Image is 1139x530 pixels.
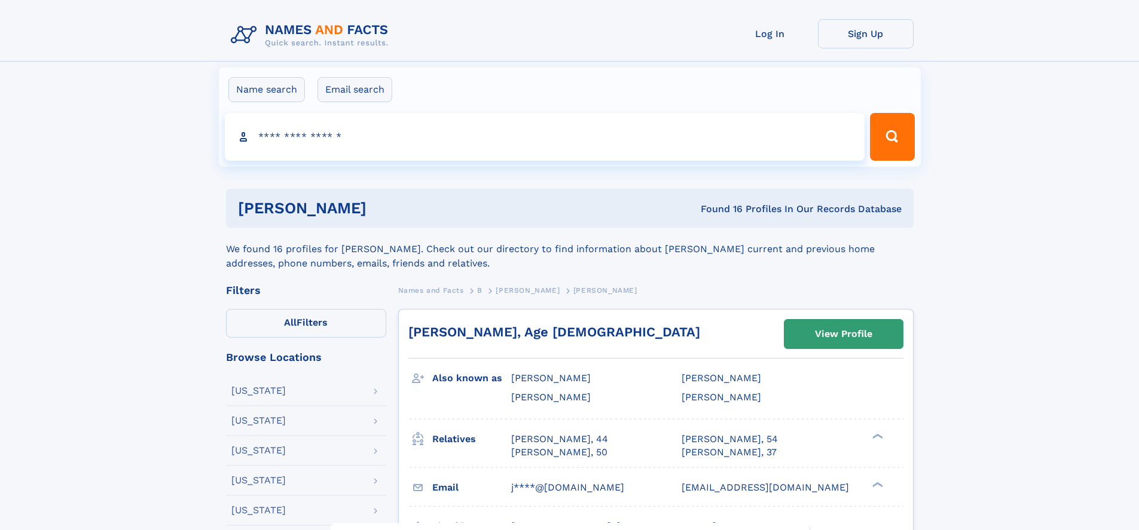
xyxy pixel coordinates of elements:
[225,113,865,161] input: search input
[231,416,286,425] div: [US_STATE]
[511,372,591,384] span: [PERSON_NAME]
[432,477,511,498] h3: Email
[722,19,818,48] a: Log In
[869,480,884,488] div: ❯
[226,228,914,271] div: We found 16 profiles for [PERSON_NAME]. Check out our directory to find information about [PERSON...
[573,286,637,295] span: [PERSON_NAME]
[226,309,386,338] label: Filters
[511,391,591,403] span: [PERSON_NAME]
[818,19,914,48] a: Sign Up
[226,19,398,51] img: Logo Names and Facts
[432,429,511,449] h3: Relatives
[238,201,534,216] h1: [PERSON_NAME]
[477,283,483,298] a: B
[226,285,386,296] div: Filters
[682,391,761,403] span: [PERSON_NAME]
[533,203,902,216] div: Found 16 Profiles In Our Records Database
[284,317,297,328] span: All
[869,432,884,440] div: ❯
[496,283,560,298] a: [PERSON_NAME]
[231,506,286,515] div: [US_STATE]
[398,283,464,298] a: Names and Facts
[477,286,483,295] span: B
[231,386,286,396] div: [US_STATE]
[784,320,903,348] a: View Profile
[408,324,700,339] a: [PERSON_NAME], Age [DEMOGRAPHIC_DATA]
[511,446,607,459] a: [PERSON_NAME], 50
[682,482,849,493] span: [EMAIL_ADDRESS][DOMAIN_NAME]
[226,352,386,363] div: Browse Locations
[496,286,560,295] span: [PERSON_NAME]
[682,433,778,446] a: [PERSON_NAME], 54
[870,113,914,161] button: Search Button
[228,77,305,102] label: Name search
[432,368,511,388] h3: Also known as
[317,77,392,102] label: Email search
[231,476,286,485] div: [US_STATE]
[511,433,608,446] a: [PERSON_NAME], 44
[231,446,286,455] div: [US_STATE]
[682,446,777,459] a: [PERSON_NAME], 37
[682,372,761,384] span: [PERSON_NAME]
[815,320,872,348] div: View Profile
